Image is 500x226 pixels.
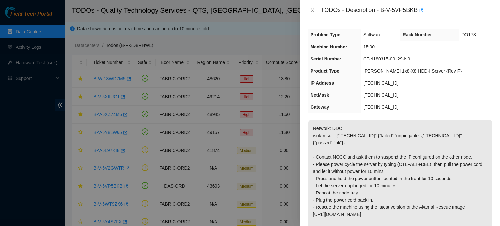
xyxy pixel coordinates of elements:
[311,80,334,86] span: IP Address
[363,44,375,49] span: 15:00
[311,32,340,37] span: Problem Type
[363,68,462,73] span: [PERSON_NAME] 1x8-X8 HDD-I Server {Rev F}
[308,7,317,14] button: Close
[363,80,399,86] span: [TECHNICAL_ID]
[403,32,432,37] span: Rack Number
[311,44,347,49] span: Machine Number
[363,56,410,61] span: CT-4180315-00129-N0
[311,56,341,61] span: Serial Number
[311,104,329,110] span: Gateway
[310,8,315,13] span: close
[363,104,399,110] span: [TECHNICAL_ID]
[311,68,339,73] span: Product Type
[461,32,476,37] span: DO173
[363,92,399,98] span: [TECHNICAL_ID]
[311,92,329,98] span: NetMask
[321,5,492,16] div: TODOs - Description - B-V-5VP5BKB
[363,32,381,37] span: Software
